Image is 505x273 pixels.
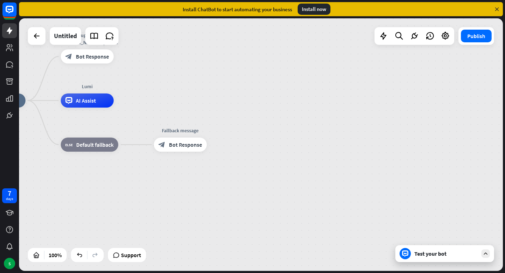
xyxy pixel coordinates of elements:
div: Fallback message [148,127,212,134]
div: Test your bot [414,250,478,257]
button: Publish [461,30,492,42]
div: Untitled [54,27,77,45]
a: 7 days [2,188,17,203]
div: Install ChatBot to start automating your business [183,6,292,13]
div: 100% [47,249,64,261]
button: Open LiveChat chat widget [6,3,27,24]
div: Lumi [55,83,119,90]
div: days [6,196,13,201]
span: Support [121,249,141,261]
div: Hi there, superstar! 🌟 I'm [PERSON_NAME] — your personal assistant for school, sparkle, and smash... [55,32,119,46]
i: block_bot_response [65,53,72,60]
div: 7 [8,190,11,196]
span: AI Assist [76,97,96,104]
i: block_fallback [65,141,73,148]
div: Install now [298,4,330,15]
span: Bot Response [169,141,202,148]
span: Default fallback [76,141,114,148]
i: block_bot_response [158,141,165,148]
span: Bot Response [76,53,109,60]
div: S [4,258,15,269]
